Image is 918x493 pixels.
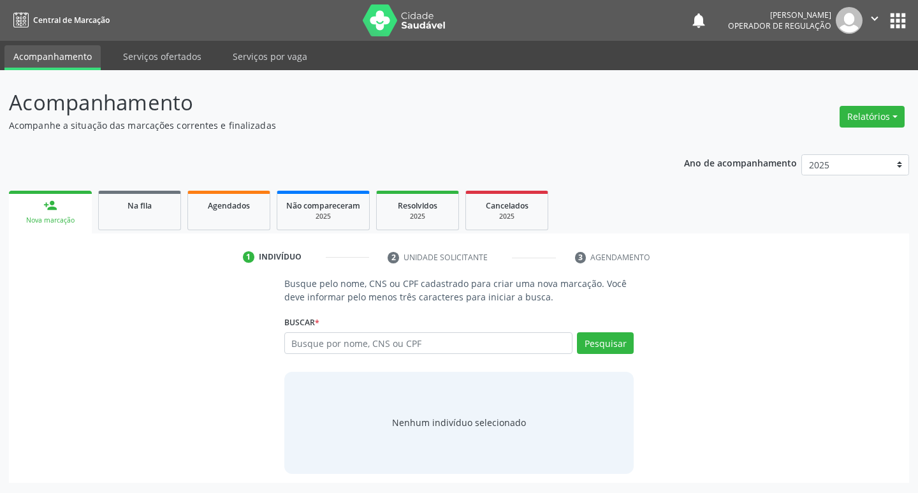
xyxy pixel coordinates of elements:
[577,332,634,354] button: Pesquisar
[863,7,887,34] button: 
[392,416,526,429] div: Nenhum indivíduo selecionado
[475,212,539,221] div: 2025
[486,200,528,211] span: Cancelados
[18,216,83,225] div: Nova marcação
[386,212,449,221] div: 2025
[690,11,708,29] button: notifications
[9,10,110,31] a: Central de Marcação
[286,212,360,221] div: 2025
[887,10,909,32] button: apps
[684,154,797,170] p: Ano de acompanhamento
[284,313,319,332] label: Buscar
[33,15,110,26] span: Central de Marcação
[9,119,639,132] p: Acompanhe a situação das marcações correntes e finalizadas
[728,20,831,31] span: Operador de regulação
[224,45,316,68] a: Serviços por vaga
[114,45,210,68] a: Serviços ofertados
[243,251,254,263] div: 1
[9,87,639,119] p: Acompanhamento
[127,200,152,211] span: Na fila
[4,45,101,70] a: Acompanhamento
[286,200,360,211] span: Não compareceram
[728,10,831,20] div: [PERSON_NAME]
[840,106,905,128] button: Relatórios
[284,332,573,354] input: Busque por nome, CNS ou CPF
[868,11,882,26] i: 
[43,198,57,212] div: person_add
[208,200,250,211] span: Agendados
[836,7,863,34] img: img
[284,277,634,304] p: Busque pelo nome, CNS ou CPF cadastrado para criar uma nova marcação. Você deve informar pelo men...
[259,251,302,263] div: Indivíduo
[398,200,437,211] span: Resolvidos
